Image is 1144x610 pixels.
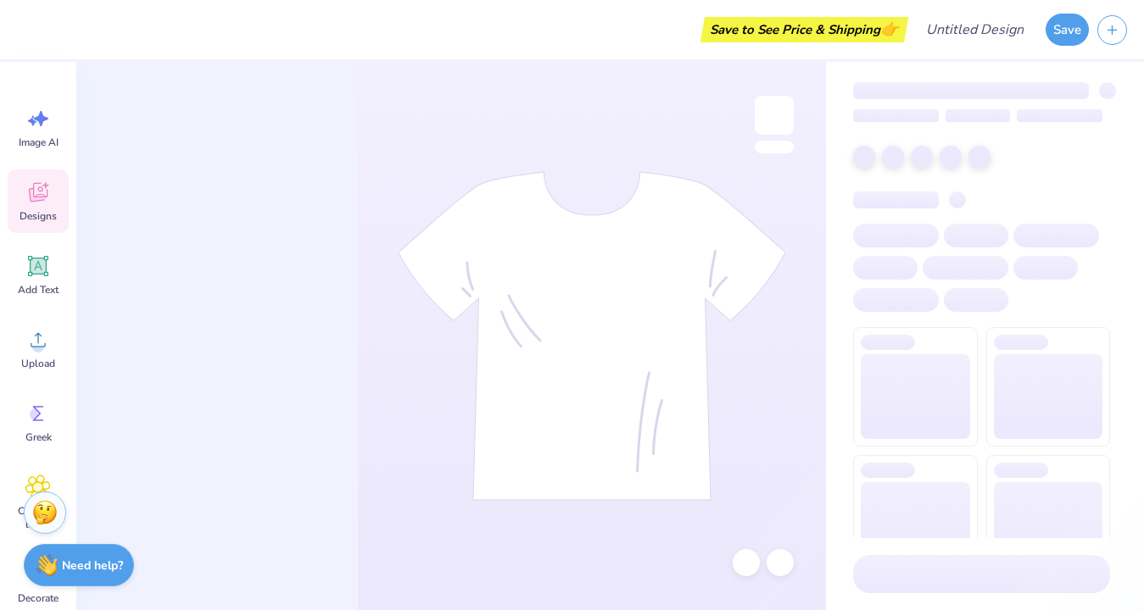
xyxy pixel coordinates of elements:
input: Untitled Design [912,13,1037,47]
span: Upload [21,357,55,370]
span: Greek [25,430,52,444]
strong: Need help? [62,557,123,574]
div: Save to See Price & Shipping [705,17,904,42]
span: Decorate [18,591,59,605]
span: Image AI [19,136,59,149]
img: tee-skeleton.svg [398,171,786,501]
button: Save [1046,14,1089,46]
span: Add Text [18,283,59,297]
span: Designs [20,209,57,223]
span: Clipart & logos [10,504,66,531]
span: 👉 [880,19,899,39]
